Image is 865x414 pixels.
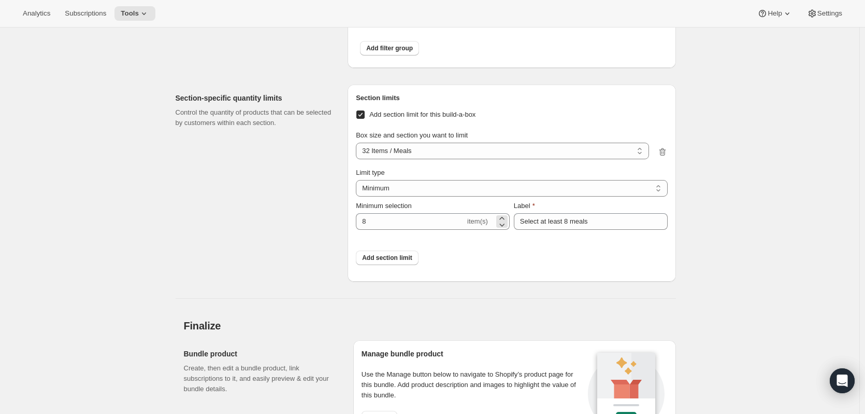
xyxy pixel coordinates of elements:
div: Open Intercom Messenger [830,368,855,393]
p: Control the quantity of products that can be selected by customers within each section. [176,107,331,128]
h2: Section-specific quantity limits [176,93,331,103]
span: Add filter group [366,44,413,52]
button: Settings [801,6,848,21]
p: Use the Manage button below to navigate to Shopify’s product page for this bundle. Add product de... [362,369,585,401]
button: Help [751,6,798,21]
h2: Finalize [184,320,676,332]
span: Limit type [356,169,385,176]
h6: Section limits [356,93,667,103]
button: Add section limit [356,251,419,265]
button: Add filter group [360,41,419,56]
span: Add section limit for this build-a-box [369,111,475,118]
h2: Manage bundle product [362,349,585,359]
button: Subscriptions [59,6,112,21]
span: Minimum selection [356,202,412,210]
span: Tools [121,9,139,18]
span: Label [514,202,530,210]
span: Analytics [23,9,50,18]
span: Box size and section you want to limit [356,131,468,139]
button: Analytics [17,6,56,21]
span: item(s) [467,217,488,225]
p: Create, then edit a bundle product, link subscriptions to it, and easily preview & edit your bund... [184,363,337,394]
button: Tools [114,6,155,21]
span: Settings [817,9,842,18]
span: Subscriptions [65,9,106,18]
span: Add section limit [362,254,412,262]
span: Help [768,9,782,18]
h2: Bundle product [184,349,337,359]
